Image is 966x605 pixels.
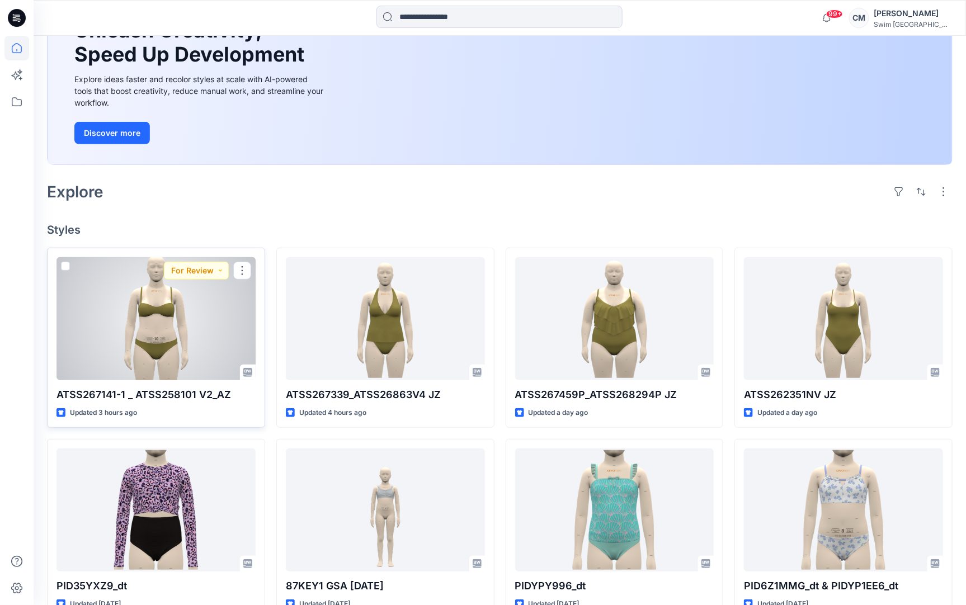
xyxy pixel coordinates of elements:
a: ATSS267141-1 _ ATSS258101 V2_AZ [56,257,256,380]
button: Discover more [74,122,150,144]
h4: Styles [47,223,953,237]
h1: Unleash Creativity, Speed Up Development [74,18,309,67]
p: Updated a day ago [757,407,817,419]
p: Updated 3 hours ago [70,407,137,419]
h2: Explore [47,183,103,201]
a: PID6Z1MMG_dt & PIDYP1EE6_dt [744,448,943,571]
a: ATSS267459P_ATSS268294P JZ [515,257,714,380]
p: 87KEY1 GSA [DATE] [286,578,485,594]
a: 87KEY1 GSA 2025.8.7 [286,448,485,571]
div: Explore ideas faster and recolor styles at scale with AI-powered tools that boost creativity, red... [74,73,326,108]
p: Updated a day ago [529,407,588,419]
div: Swim [GEOGRAPHIC_DATA] [874,20,952,29]
div: CM [849,8,869,28]
p: PID6Z1MMG_dt & PIDYP1EE6_dt [744,578,943,594]
p: ATSS267339_ATSS26863V4 JZ [286,387,485,403]
a: ATSS262351NV JZ [744,257,943,380]
a: Discover more [74,122,326,144]
p: PID35YXZ9_dt [56,578,256,594]
div: [PERSON_NAME] [874,7,952,20]
p: PIDYPY996_dt [515,578,714,594]
span: 99+ [826,10,843,18]
p: ATSS267459P_ATSS268294P JZ [515,387,714,403]
p: ATSS267141-1 _ ATSS258101 V2_AZ [56,387,256,403]
a: PIDYPY996_dt [515,448,714,571]
p: Updated 4 hours ago [299,407,366,419]
a: PID35YXZ9_dt [56,448,256,571]
a: ATSS267339_ATSS26863V4 JZ [286,257,485,380]
p: ATSS262351NV JZ [744,387,943,403]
